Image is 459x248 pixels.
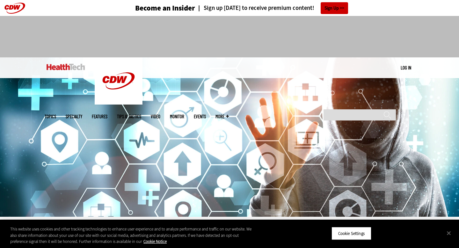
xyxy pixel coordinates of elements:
a: Sign Up [321,2,348,14]
iframe: advertisement [113,22,346,51]
a: Features [92,114,107,119]
a: MonITor [170,114,184,119]
a: Tips & Tactics [117,114,141,119]
button: Cookie Settings [331,227,371,240]
a: Events [194,114,206,119]
div: This website uses cookies and other tracking technologies to enhance user experience and to analy... [10,226,252,245]
span: Specialty [66,114,82,119]
img: Home [95,57,142,105]
span: Topics [45,114,56,119]
button: Close [442,226,456,240]
span: More [215,114,229,119]
a: More information about your privacy [143,239,167,244]
a: Video [151,114,160,119]
a: CDW [95,99,142,106]
a: Sign up [DATE] to receive premium content! [195,5,314,11]
a: Become an Insider [111,4,195,12]
h3: Become an Insider [135,4,195,12]
img: Home [47,64,85,70]
a: Log in [401,65,411,70]
div: User menu [401,64,411,71]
